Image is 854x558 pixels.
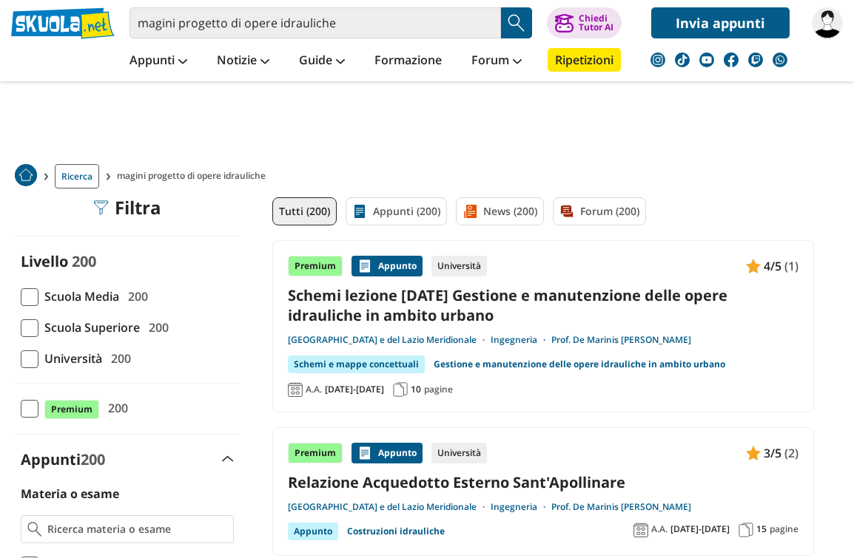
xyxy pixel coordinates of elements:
span: 200 [72,251,96,271]
span: 200 [143,318,169,337]
span: [DATE]-[DATE] [325,384,384,395]
button: Search Button [501,7,532,38]
span: 200 [102,398,128,418]
a: [GEOGRAPHIC_DATA] e del Lazio Meridionale [288,334,491,346]
img: Appunti contenuto [357,259,372,273]
a: Ingegneria [491,334,551,346]
span: 200 [81,449,105,469]
img: instagram [650,52,665,67]
span: 15 [756,523,767,535]
img: Pagine [393,382,408,397]
label: Appunti [21,449,105,469]
span: pagine [424,384,453,395]
span: 3/5 [764,443,781,463]
a: Ripetizioni [548,48,621,72]
div: Schemi e mappe concettuali [288,355,425,373]
img: Apri e chiudi sezione [222,456,234,462]
a: Ingegneria [491,501,551,513]
a: Gestione e manutenzione delle opere idrauliche in ambito urbano [434,355,725,373]
div: Chiedi Tutor AI [579,14,613,32]
div: Università [431,256,487,276]
span: Scuola Media [38,287,119,306]
a: Tutti (200) [272,197,337,225]
a: Relazione Acquedotto Esterno Sant'Apollinare [288,472,798,492]
a: Prof. De Marinis [PERSON_NAME] [551,501,691,513]
img: Forum filtro contenuto [559,204,574,219]
a: Costruzioni idrauliche [347,523,445,540]
a: News (200) [456,197,544,225]
span: Premium [44,400,99,419]
img: Appunti filtro contenuto [352,204,367,219]
span: 200 [122,287,148,306]
img: Anno accademico [288,382,303,397]
img: facebook [724,52,739,67]
img: Filtra filtri mobile [94,200,109,215]
img: News filtro contenuto [463,204,477,219]
span: 4/5 [764,256,781,276]
div: Università [431,443,487,463]
label: Materia o esame [21,486,119,502]
div: Filtra [94,197,161,218]
div: Appunto [352,443,423,463]
label: Livello [21,251,68,271]
img: Cerca appunti, riassunti o versioni [505,12,528,34]
input: Ricerca materia o esame [47,522,227,537]
img: tiktok [675,52,690,67]
span: 10 [411,384,421,395]
a: Guide [295,48,349,75]
div: Premium [288,443,343,463]
img: Appunti contenuto [357,446,372,460]
div: Appunto [352,256,423,276]
img: twitch [748,52,763,67]
img: Ricerca materia o esame [27,522,41,537]
span: pagine [770,523,798,535]
div: Appunto [288,523,338,540]
span: (1) [784,256,798,276]
div: Premium [288,256,343,276]
a: [GEOGRAPHIC_DATA] e del Lazio Meridionale [288,501,491,513]
span: magini progetto di opere idrauliche [117,164,272,188]
a: Formazione [371,48,446,75]
span: A.A. [306,384,322,395]
span: (2) [784,443,798,463]
a: Prof. De Marinis [PERSON_NAME] [551,334,691,346]
button: ChiediTutor AI [547,7,622,38]
span: 200 [105,349,131,368]
a: Appunti (200) [346,197,447,225]
span: A.A. [651,523,668,535]
span: Scuola Superiore [38,318,140,337]
img: Home [15,164,37,186]
img: youtube [699,52,714,67]
a: Appunti [126,48,191,75]
a: Forum [468,48,525,75]
a: Home [15,164,37,188]
span: [DATE]-[DATE] [670,523,730,535]
a: Notizie [213,48,273,75]
a: Schemi lezione [DATE] Gestione e manutenzione delle opere idrauliche in ambito urbano [288,285,798,325]
img: Pagine [739,523,753,537]
span: Università [38,349,102,368]
img: WhatsApp [773,52,787,67]
input: Cerca appunti, riassunti o versioni [130,7,501,38]
img: Appunti contenuto [746,446,761,460]
img: Anno accademico [633,523,648,537]
img: Ingegneri25 [812,7,843,38]
a: Forum (200) [553,197,646,225]
img: Appunti contenuto [746,259,761,273]
a: Ricerca [55,164,99,188]
a: Invia appunti [651,7,790,38]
